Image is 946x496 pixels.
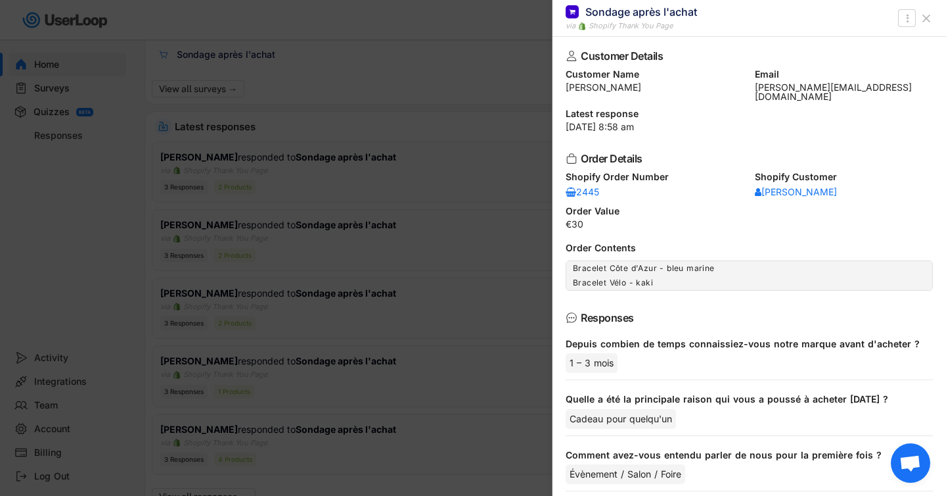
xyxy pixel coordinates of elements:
[755,187,837,197] div: [PERSON_NAME]
[906,11,909,25] text: 
[566,172,744,182] div: Shopify Order Number
[755,186,837,199] a: [PERSON_NAME]
[755,83,934,101] div: [PERSON_NAME][EMAIL_ADDRESS][DOMAIN_NAME]
[573,278,926,288] div: Bracelet Vélo - kaki
[566,449,922,461] div: Comment avez-vous entendu parler de nous pour la première fois ?
[589,20,673,32] div: Shopify Thank You Page
[566,243,933,253] div: Order Contents
[566,220,933,229] div: €30
[755,172,934,182] div: Shopify Customer
[566,186,605,199] a: 2445
[566,393,922,405] div: Quelle a été la principale raison qui vous a poussé à acheter [DATE] ?
[566,187,605,197] div: 2445
[566,338,922,350] div: Depuis combien de temps connaissiez-vous notre marque avant d'acheter ?
[566,409,676,429] div: Cadeau pour quelqu'un
[566,20,575,32] div: via
[581,312,912,323] div: Responses
[566,353,618,373] div: 1 – 3 mois
[891,443,930,483] div: Ouvrir le chat
[581,51,912,61] div: Customer Details
[566,83,744,92] div: [PERSON_NAME]
[585,5,697,19] div: Sondage après l'achat
[573,263,926,274] div: Bracelet Côte d'Azur - bleu marine
[566,70,744,79] div: Customer Name
[755,70,934,79] div: Email
[581,153,912,164] div: Order Details
[578,22,586,30] img: 1156660_ecommerce_logo_shopify_icon%20%281%29.png
[566,122,933,132] div: [DATE] 8:58 am
[566,464,685,484] div: Évènement / Salon / Foire
[901,11,914,26] button: 
[566,109,933,118] div: Latest response
[566,207,933,216] div: Order Value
